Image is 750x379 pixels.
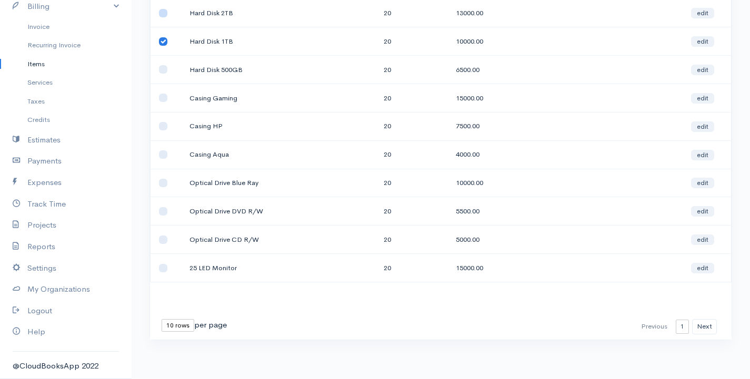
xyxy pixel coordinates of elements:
[181,226,290,254] td: Optical Drive CD R/W
[375,84,447,112] td: 20
[691,263,714,273] a: edit
[162,319,227,332] div: per page
[375,27,447,56] td: 20
[691,234,714,245] a: edit
[375,226,447,254] td: 20
[447,56,535,84] td: 6500.00
[691,150,714,160] a: edit
[691,8,714,18] a: edit
[375,197,447,226] td: 20
[181,169,290,197] td: Optical Drive Blue Ray
[691,65,714,75] a: edit
[375,254,447,282] td: 20
[691,93,714,104] a: edit
[375,112,447,140] td: 20
[181,84,290,112] td: Casing Gaming
[447,197,535,226] td: 5500.00
[181,140,290,169] td: Casing Aqua
[691,178,714,188] a: edit
[447,254,535,282] td: 15000.00
[181,27,290,56] td: Hard Disk 1TB
[447,27,535,56] td: 10000.00
[447,140,535,169] td: 4000.00
[181,197,290,226] td: Optical Drive DVD R/W
[691,36,714,47] a: edit
[375,169,447,197] td: 20
[13,360,119,372] div: @CloudBooksApp 2022
[375,56,447,84] td: 20
[691,206,714,217] a: edit
[447,169,535,197] td: 10000.00
[181,112,290,140] td: Casing HP
[447,112,535,140] td: 7500.00
[692,319,717,334] button: Next
[447,226,535,254] td: 5000.00
[691,121,714,132] a: edit
[375,140,447,169] td: 20
[447,84,535,112] td: 15000.00
[181,254,290,282] td: 25 LED Monitor
[181,56,290,84] td: Hard Disk 500GB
